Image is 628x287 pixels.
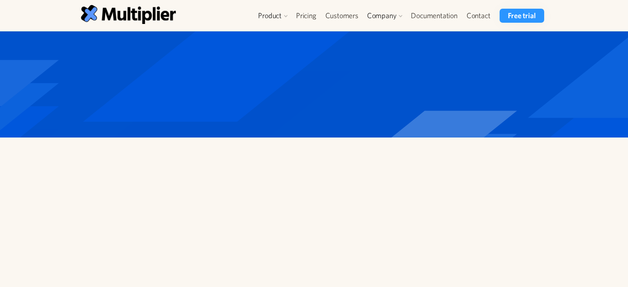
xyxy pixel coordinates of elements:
a: Free trial [500,9,544,23]
a: Contact [462,9,495,23]
a: Customers [321,9,363,23]
div: Product [258,11,282,21]
a: Documentation [406,9,462,23]
div: Company [367,11,397,21]
a: Pricing [291,9,321,23]
div: Product [254,9,291,23]
div: Company [363,9,407,23]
